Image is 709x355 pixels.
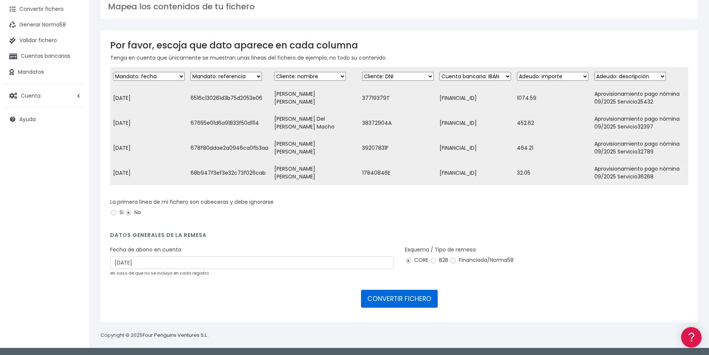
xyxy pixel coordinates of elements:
[110,232,688,242] h4: Datos generales de la remesa
[591,86,688,111] td: Aprovisionamiento pago nómina 09/2025 Servicio25432
[110,161,188,186] td: [DATE]
[188,86,271,111] td: 6516c130261d3b75d2053e06
[271,136,359,161] td: [PERSON_NAME] [PERSON_NAME]
[110,111,188,136] td: [DATE]
[591,136,688,161] td: Aprovisionamiento pago nómina 09/2025 Servicio32789
[7,129,141,140] a: Perfiles de empresas
[188,111,271,136] td: 67655e01d6a91833f50d1114
[7,117,141,129] a: Videotutoriales
[7,148,141,155] div: Facturación
[7,82,141,89] div: Convertir ficheros
[110,270,209,276] small: en caso de que no se incluya en cada registro
[7,190,141,202] a: API
[271,86,359,111] td: [PERSON_NAME] [PERSON_NAME]
[405,246,476,254] label: Esquema / Tipo de remesa
[359,86,437,111] td: 37719379T
[361,290,438,308] button: CONVERTIR FICHERO
[100,332,209,339] p: Copyright © 2025 .
[4,111,86,127] a: Ayuda
[188,136,271,161] td: 678f80ddae2a0946ca0fb3aa
[430,256,448,264] label: B2B
[591,111,688,136] td: Aprovisionamiento pago nómina 09/2025 Servicio32397
[7,94,141,106] a: Formatos
[437,86,514,111] td: [FINANCIAL_ID]
[4,17,86,33] a: Generar Norma58
[102,215,143,222] a: POWERED BY ENCHANT
[110,86,188,111] td: [DATE]
[359,161,437,186] td: 17840846E
[4,64,86,80] a: Mandatos
[514,136,591,161] td: 464.21
[110,54,688,62] p: Tenga en cuenta que únicamente se muestran unas líneas del fichero de ejemplo, no todo su contenido.
[110,209,124,216] label: Si
[359,136,437,161] td: 39207831F
[108,2,690,12] h3: Mapea los contenidos de tu fichero
[7,63,141,75] a: Información general
[4,48,86,64] a: Cuentas bancarias
[7,199,141,212] button: Contáctanos
[110,40,688,51] h3: Por favor, escoja que dato aparece en cada columna
[359,111,437,136] td: 38372904A
[125,209,141,216] label: No
[7,160,141,171] a: General
[7,179,141,186] div: Programadores
[7,52,141,59] div: Información general
[21,92,41,99] span: Cuenta
[143,332,208,339] a: Four Penguins Ventures S.L.
[405,256,428,264] label: CORE
[514,86,591,111] td: 1074.59
[514,111,591,136] td: 452.62
[514,161,591,186] td: 32.05
[437,136,514,161] td: [FINANCIAL_ID]
[437,161,514,186] td: [FINANCIAL_ID]
[591,161,688,186] td: Aprovisionamiento pago nómina 09/2025 Servicio36268
[110,136,188,161] td: [DATE]
[450,256,514,264] label: Financiada/Norma58
[7,106,141,117] a: Problemas habituales
[4,1,86,17] a: Convertir fichero
[271,111,359,136] td: [PERSON_NAME] Del [PERSON_NAME] Macho
[19,115,36,123] span: Ayuda
[4,88,86,104] a: Cuenta
[4,33,86,48] a: Validar fichero
[110,246,181,254] label: Fecha de abono en cuenta
[188,161,271,186] td: 68b947f3ef3e32c73f026cab
[271,161,359,186] td: [PERSON_NAME] [PERSON_NAME]
[110,198,274,206] label: La primera línea de mi fichero son cabeceras y debe ignorarse
[437,111,514,136] td: [FINANCIAL_ID]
